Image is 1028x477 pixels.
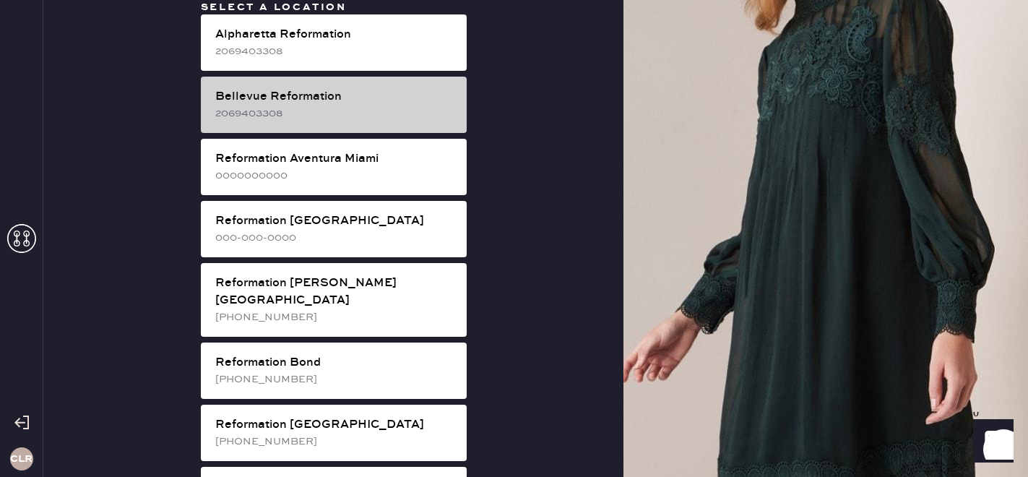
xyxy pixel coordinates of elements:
div: Reformation [PERSON_NAME][GEOGRAPHIC_DATA] [215,275,455,309]
iframe: Front Chat [959,412,1021,474]
div: Reformation [GEOGRAPHIC_DATA] [215,416,455,434]
div: Reformation Aventura Miami [215,150,455,168]
div: Packing list [46,87,979,105]
div: Bellevue Reformation [215,88,455,106]
div: 2069403308 [215,106,455,121]
div: [PHONE_NUMBER] [215,371,455,387]
div: Customer information [46,144,979,161]
div: Reformation [GEOGRAPHIC_DATA] [215,212,455,230]
td: 1 [920,254,979,272]
div: Alpharetta Reformation [215,26,455,43]
div: [PHONE_NUMBER] [215,309,455,325]
th: QTY [920,235,979,254]
td: 979943 [46,254,140,272]
th: Description [140,235,920,254]
div: # 89275 [PERSON_NAME] Fox [EMAIL_ADDRESS][DOMAIN_NAME] [46,161,979,213]
th: ID [46,235,140,254]
td: Shorts - Reformation - June Low Rise Linen Short White - Size: 4 [140,254,920,272]
div: Order # 83087 [46,105,979,122]
div: [PHONE_NUMBER] [215,434,455,450]
div: 0000000000 [215,168,455,184]
div: Reformation Bond [215,354,455,371]
h3: CLR [10,454,33,464]
span: Select a location [201,1,347,14]
div: 2069403308 [215,43,455,59]
div: 000-000-0000 [215,230,455,246]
